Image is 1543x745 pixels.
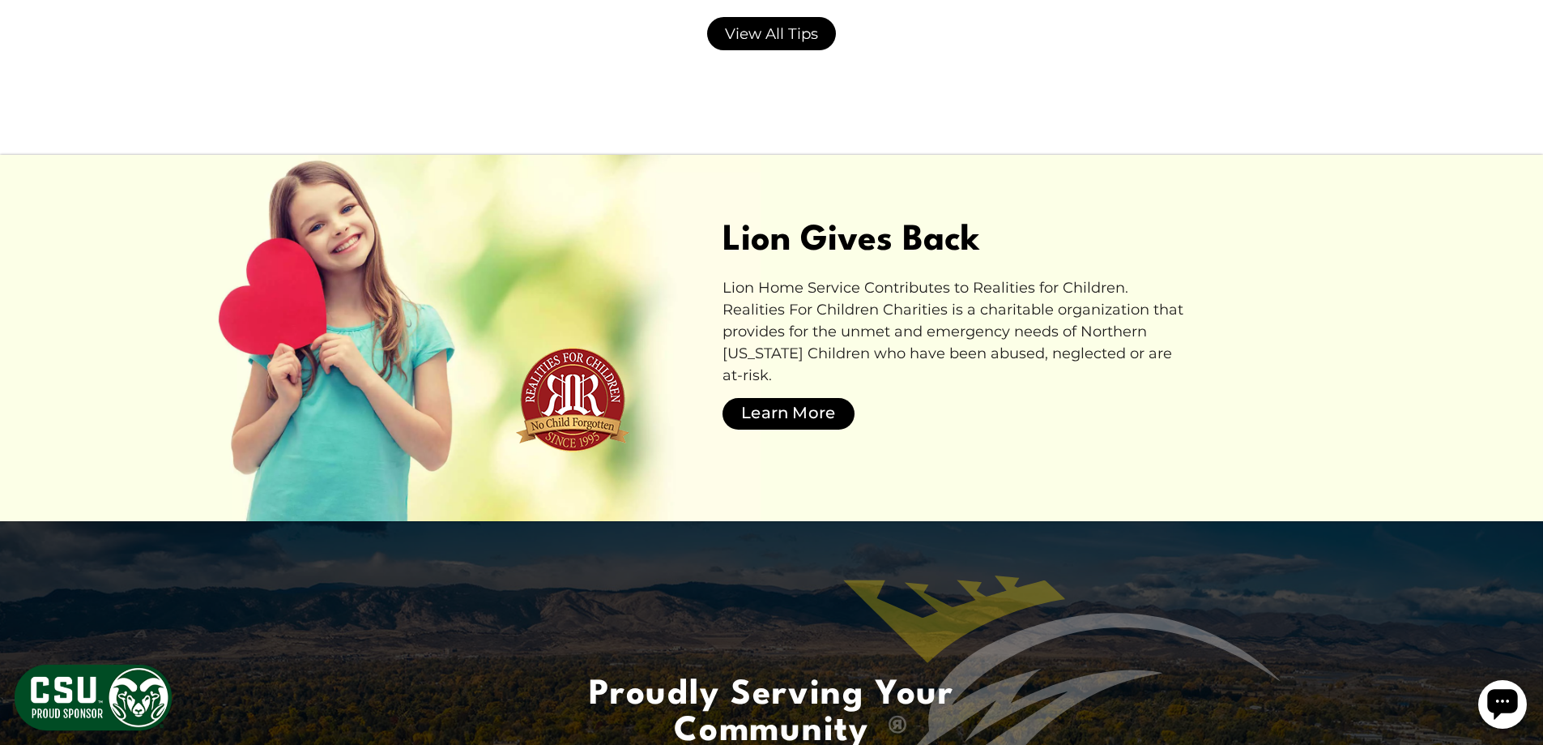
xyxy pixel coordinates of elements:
[722,213,980,269] span: Lion Gives Back
[6,6,55,55] div: Open chat widget
[12,662,174,733] img: CSU Sponsor Badge
[707,17,836,50] a: View All Tips
[722,277,1194,432] div: Lion Home Service Contributes to Realities for Children. Realities For Children Charities is a ch...
[516,343,629,456] img: realities for children
[722,398,855,430] a: Learn more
